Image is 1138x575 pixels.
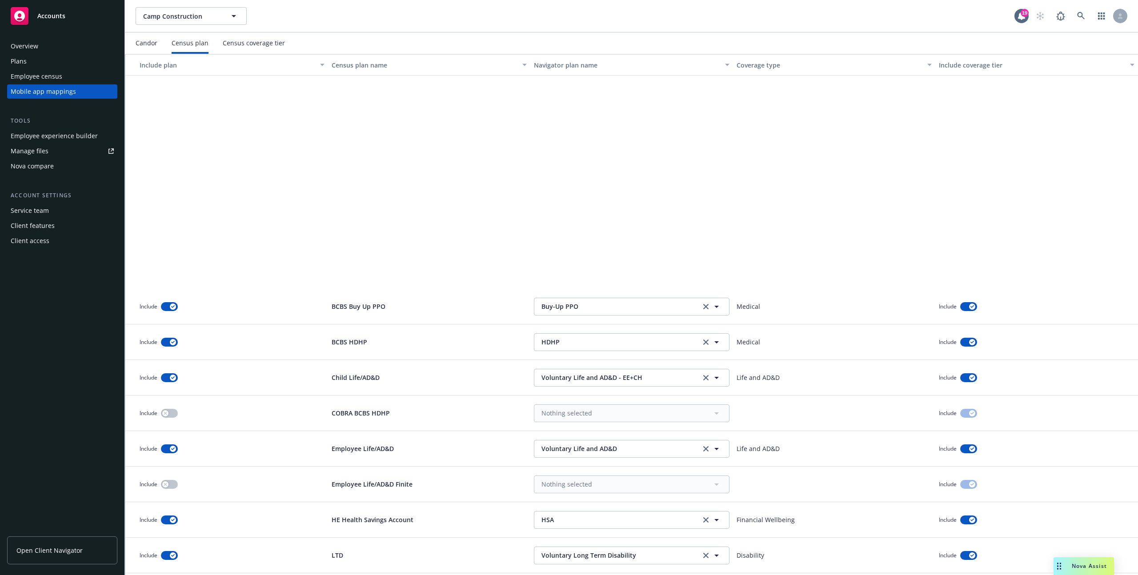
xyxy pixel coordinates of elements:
p: Life and AD&D [737,444,780,453]
button: Census plan name [328,54,531,76]
span: Include [140,551,157,559]
button: Nova Assist [1054,557,1114,575]
a: Employee experience builder [7,129,117,143]
span: Include [939,480,957,488]
div: Mobile app mappings [11,84,76,99]
a: Report a Bug [1052,7,1070,25]
span: Nothing selected [541,479,592,489]
a: Mobile app mappings [7,84,117,99]
a: Manage files [7,144,117,158]
p: Child Life/AD&D [332,373,380,382]
span: Include [939,409,957,417]
div: Include plan [129,60,315,70]
div: Toggle SortBy [129,60,315,70]
a: Service team [7,204,117,218]
div: 19 [1021,9,1029,17]
span: HDHP [541,337,694,347]
span: Accounts [37,12,65,20]
button: Voluntary Life and AD&D - EE+CHclear selection [534,369,729,387]
a: clear selection [701,337,711,347]
span: Include [140,338,157,346]
div: Candor [136,40,157,47]
div: Employee experience builder [11,129,98,143]
span: Include [939,516,957,523]
a: Switch app [1093,7,1110,25]
a: clear selection [701,443,711,454]
span: Buy-Up PPO [541,302,694,311]
div: Manage files [11,144,48,158]
a: Accounts [7,4,117,28]
div: Include coverage tier [939,60,1125,70]
a: Client features [7,219,117,233]
div: Overview [11,39,38,53]
p: Financial Wellbeing [737,515,795,524]
a: clear selection [701,515,711,525]
button: Include coverage tier [935,54,1138,76]
div: Census plan [172,40,208,47]
div: Service team [11,204,49,218]
div: Census coverage tier [223,40,285,47]
a: clear selection [701,372,711,383]
div: Census plan name [332,60,517,70]
p: Medical [737,337,760,347]
p: BCBS HDHP [332,337,367,347]
button: Navigator plan name [530,54,733,76]
p: COBRA BCBS HDHP [332,408,390,418]
span: Include [939,551,957,559]
button: Nothing selected [534,475,729,493]
a: clear selection [701,550,711,561]
span: Include [140,303,157,310]
div: Drag to move [1054,557,1065,575]
button: Camp Construction [136,7,247,25]
button: HSAclear selection [534,511,729,529]
span: Voluntary Long Term Disability [541,551,694,560]
p: Life and AD&D [737,373,780,382]
span: Include [140,516,157,523]
span: HSA [541,515,694,524]
button: Buy-Up PPOclear selection [534,298,729,315]
a: Nova compare [7,159,117,173]
p: Disability [737,551,764,560]
a: Employee census [7,69,117,84]
span: Include [939,445,957,452]
p: Employee Life/AD&D [332,444,394,453]
a: Plans [7,54,117,68]
span: Include [140,374,157,381]
span: Include [939,338,957,346]
div: Account settings [7,191,117,200]
button: Nothing selected [534,404,729,422]
div: Client features [11,219,55,233]
div: Plans [11,54,27,68]
span: Include [140,409,157,417]
span: Voluntary Life and AD&D - EE+CH [541,373,694,382]
span: Voluntary Life and AD&D [541,444,694,453]
div: Coverage type [737,60,922,70]
a: Start snowing [1031,7,1049,25]
a: clear selection [701,301,711,312]
button: Voluntary Life and AD&Dclear selection [534,440,729,458]
div: Nova compare [11,159,54,173]
p: Employee Life/AD&D Finite [332,479,413,489]
div: Employee census [11,69,62,84]
a: Overview [7,39,117,53]
span: Include [140,480,157,488]
div: Client access [11,234,49,248]
button: HDHPclear selection [534,333,729,351]
div: Navigator plan name [534,60,720,70]
a: Search [1072,7,1090,25]
span: Nothing selected [541,408,592,418]
span: Include [939,303,957,310]
div: Tools [7,116,117,125]
p: HE Health Savings Account [332,515,413,524]
span: Include [939,374,957,381]
button: Voluntary Long Term Disabilityclear selection [534,547,729,564]
a: Client access [7,234,117,248]
p: LTD [332,551,343,560]
p: Medical [737,302,760,311]
button: Coverage type [733,54,936,76]
p: BCBS Buy Up PPO [332,302,385,311]
span: Open Client Navigator [16,546,83,555]
span: Include [140,445,157,452]
span: Nova Assist [1072,562,1107,570]
span: Camp Construction [143,12,220,21]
